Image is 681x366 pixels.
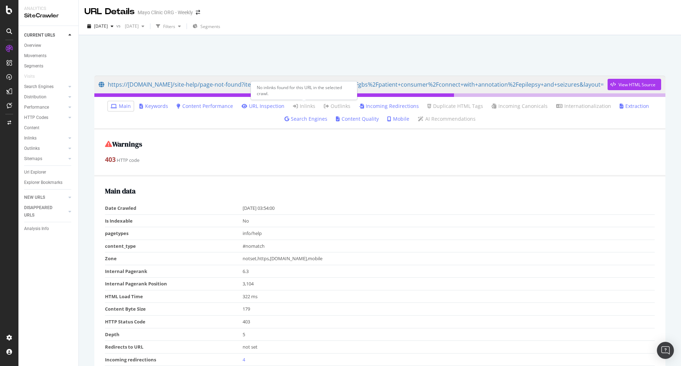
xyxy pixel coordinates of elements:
h2: Main data [105,187,655,195]
a: Sitemaps [24,155,66,163]
td: #nomatch [243,240,655,252]
div: DISAPPEARED URLS [24,204,60,219]
div: Outlinks [24,145,40,152]
a: CURRENT URLS [24,32,66,39]
div: HTTP code [105,155,655,164]
div: NEW URLS [24,194,45,201]
div: Segments [24,62,43,70]
td: Zone [105,252,243,265]
div: Filters [163,23,175,29]
a: Performance [24,104,66,111]
div: arrow-right-arrow-left [196,10,200,15]
a: Incoming Redirections [359,103,419,110]
a: HTTP Codes [24,114,66,121]
button: Segments [190,21,223,32]
a: 4 [243,356,245,363]
span: 2025 Aug. 27th [122,23,139,29]
a: Content [24,124,73,132]
div: Performance [24,104,49,111]
div: Analysis Info [24,225,49,233]
td: 3,104 [243,278,655,290]
div: Visits [24,73,35,80]
td: HTTP Status Code [105,316,243,328]
div: Mayo Clinic ORG - Weekly [138,9,193,16]
div: CURRENT URLS [24,32,55,39]
a: NEW URLS [24,194,66,201]
span: Segments [200,23,220,29]
td: 6.3 [243,265,655,278]
a: Extraction [620,103,649,110]
a: Search Engines [284,115,327,122]
td: 403 [243,316,655,328]
div: Analytics [24,6,73,12]
td: info/help [243,227,655,240]
td: No [243,214,655,227]
a: AI Recommendations [418,115,476,122]
div: HTTP Codes [24,114,48,121]
td: [DATE] 03:54:00 [243,202,655,214]
a: Analysis Info [24,225,73,233]
div: Movements [24,52,46,60]
td: 5 [243,328,655,341]
button: [DATE] [84,21,116,32]
div: Search Engines [24,83,54,91]
td: Date Crawled [105,202,243,214]
a: Main [111,103,131,110]
td: Content Byte Size [105,303,243,316]
button: Filters [153,21,184,32]
a: Content Performance [177,103,233,110]
td: HTML Load Time [105,290,243,303]
a: Search Engines [24,83,66,91]
a: Explorer Bookmarks [24,179,73,186]
td: Depth [105,328,243,341]
span: vs [116,23,122,29]
td: pagetypes [105,227,243,240]
div: Sitemaps [24,155,42,163]
div: No inlinks found for this URL in the selected crawl. [251,81,357,100]
td: 179 [243,303,655,316]
div: Inlinks [24,135,37,142]
a: Internationalization [556,103,611,110]
a: https://[DOMAIN_NAME]/site-help/page-not-found?item=%2Fsitecore%2Fcontent%2Fkcms%2Fgbs%2Fpatient+... [99,76,608,93]
td: content_type [105,240,243,252]
td: Is Indexable [105,214,243,227]
div: Explorer Bookmarks [24,179,62,186]
div: View HTML Source [619,82,655,88]
a: DISAPPEARED URLS [24,204,66,219]
a: Duplicate HTML Tags [427,103,483,110]
a: Visits [24,73,42,80]
a: Segments [24,62,73,70]
td: 322 ms [243,290,655,303]
strong: 403 [105,155,116,164]
div: Content [24,124,39,132]
div: not set [243,344,652,350]
a: Inlinks [24,135,66,142]
button: [DATE] [122,21,147,32]
td: Internal Pagerank [105,265,243,278]
a: Content Quality [336,115,379,122]
span: 2025 Sep. 24th [94,23,108,29]
h2: Warnings [105,140,655,148]
a: URL Inspection [242,103,284,110]
td: notset,https,[DOMAIN_NAME],mobile [243,252,655,265]
a: Incoming Canonicals [492,103,548,110]
a: Keywords [139,103,168,110]
td: Redirects to URL [105,341,243,354]
a: Overview [24,42,73,49]
a: Inlinks [293,103,315,110]
div: Distribution [24,93,46,101]
div: Overview [24,42,41,49]
div: Url Explorer [24,169,46,176]
button: View HTML Source [608,79,661,90]
a: Distribution [24,93,66,101]
div: URL Details [84,6,135,18]
a: Mobile [387,115,409,122]
a: Movements [24,52,73,60]
a: Outlinks [324,103,350,110]
td: Incoming redirections [105,353,243,366]
td: Internal Pagerank Position [105,278,243,290]
div: Open Intercom Messenger [657,342,674,359]
div: SiteCrawler [24,12,73,20]
a: Outlinks [24,145,66,152]
a: Url Explorer [24,169,73,176]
